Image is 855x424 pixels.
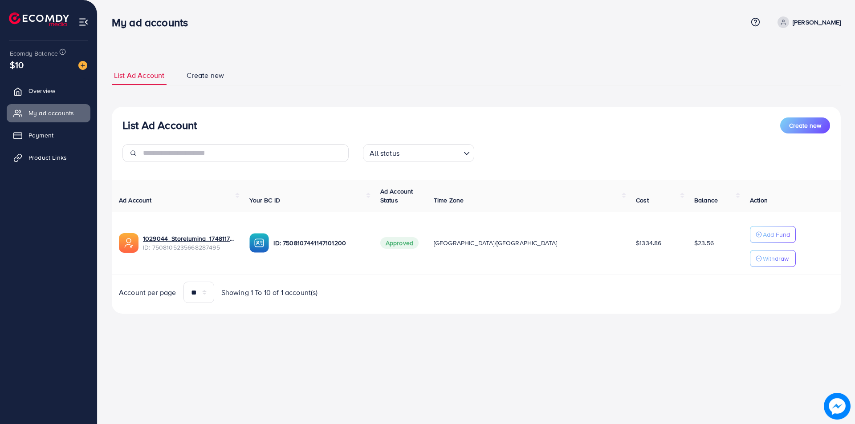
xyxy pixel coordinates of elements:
img: image [826,395,848,417]
img: ic-ads-acc.e4c84228.svg [119,233,138,253]
span: Time Zone [434,196,464,205]
span: Balance [694,196,718,205]
span: Product Links [28,153,67,162]
span: Action [750,196,768,205]
div: Search for option [363,144,474,162]
a: 1029044_Storelumina_1748117626138 [143,234,235,243]
span: Create new [187,70,224,81]
span: ID: 7508105235668287495 [143,243,235,252]
a: Payment [7,126,90,144]
span: List Ad Account [114,70,164,81]
button: Withdraw [750,250,796,267]
a: Overview [7,82,90,100]
a: Product Links [7,149,90,166]
p: Withdraw [763,253,789,264]
span: $23.56 [694,238,714,247]
span: Create new [789,121,821,130]
span: Cost [636,196,649,205]
span: Ad Account Status [380,187,413,205]
img: logo [9,12,69,26]
img: ic-ba-acc.ded83a64.svg [249,233,269,253]
span: Account per page [119,287,176,298]
span: $10 [10,58,24,71]
button: Create new [780,117,830,133]
span: Overview [28,86,55,95]
p: ID: 7508107441147101200 [273,238,366,248]
span: My ad accounts [28,109,74,117]
span: [GEOGRAPHIC_DATA]/[GEOGRAPHIC_DATA] [434,238,558,247]
h3: List Ad Account [122,119,197,132]
p: Add Fund [763,229,790,240]
span: Ecomdy Balance [10,49,58,58]
p: [PERSON_NAME] [793,17,841,28]
img: menu [78,17,89,27]
span: $1334.86 [636,238,661,247]
span: Your BC ID [249,196,280,205]
span: Approved [380,237,419,249]
span: Showing 1 To 10 of 1 account(s) [221,287,318,298]
img: image [78,61,87,70]
span: All status [368,147,401,160]
input: Search for option [402,145,460,160]
span: Ad Account [119,196,152,205]
a: My ad accounts [7,104,90,122]
span: Payment [28,131,53,140]
div: <span class='underline'>1029044_Storelumina_1748117626138</span></br>7508105235668287495 [143,234,235,252]
h3: My ad accounts [112,16,195,29]
a: [PERSON_NAME] [774,16,841,28]
button: Add Fund [750,226,796,243]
